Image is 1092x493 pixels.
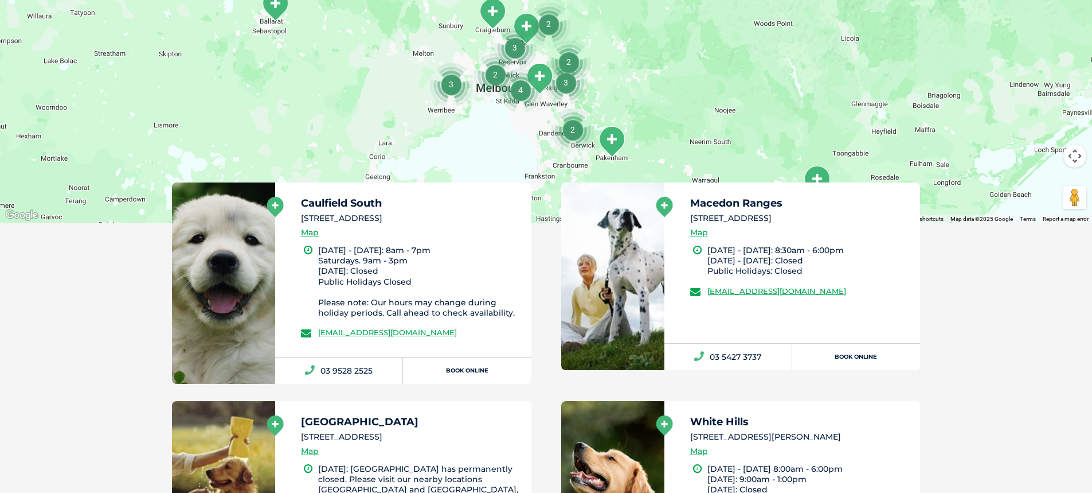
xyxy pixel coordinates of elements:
div: South Morang [512,13,541,44]
a: Map [301,226,319,239]
div: 4 [499,68,542,112]
button: Map camera controls [1063,145,1086,168]
li: [STREET_ADDRESS] [301,431,521,443]
img: Google [3,208,41,223]
div: 2 [527,2,570,46]
li: [DATE] - [DATE]: 8am - 7pm Saturdays. 9am - 3pm [DATE]: Closed Public Holidays Closed Please note... [318,245,521,318]
a: Book Online [792,344,920,370]
h5: Macedon Ranges [690,198,910,208]
div: 3 [544,61,588,104]
a: [EMAIL_ADDRESS][DOMAIN_NAME] [318,328,457,337]
a: Book Online [403,358,531,384]
a: 03 9528 2525 [275,358,403,384]
div: 3 [429,63,473,106]
li: [STREET_ADDRESS] [690,212,910,224]
li: [STREET_ADDRESS][PERSON_NAME] [690,431,910,443]
div: Morwell [803,165,831,197]
h5: [GEOGRAPHIC_DATA] [301,417,521,427]
span: Map data ©2025 Google [950,216,1013,222]
a: Open this area in Google Maps (opens a new window) [3,208,41,223]
div: 2 [473,53,517,96]
button: Drag Pegman onto the map to open Street View [1063,186,1086,209]
div: 2 [551,108,594,152]
a: Map [690,226,708,239]
a: Terms (opens in new tab) [1020,216,1036,222]
a: 03 5427 3737 [664,344,792,370]
a: Report a map error [1043,216,1089,222]
a: Map [690,445,708,458]
li: [STREET_ADDRESS] [301,212,521,224]
h5: White Hills [690,417,910,427]
div: 2 [547,40,590,84]
div: Box Hill [525,63,554,94]
div: Pakenham [597,126,626,157]
h5: Caulfield South [301,198,521,208]
div: 3 [493,26,537,69]
li: [DATE] - [DATE]: 8:30am - 6:00pm [DATE] - [DATE]: Closed Public Holidays: Closed [707,245,910,277]
a: [EMAIL_ADDRESS][DOMAIN_NAME] [707,286,846,296]
a: Map [301,445,319,458]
